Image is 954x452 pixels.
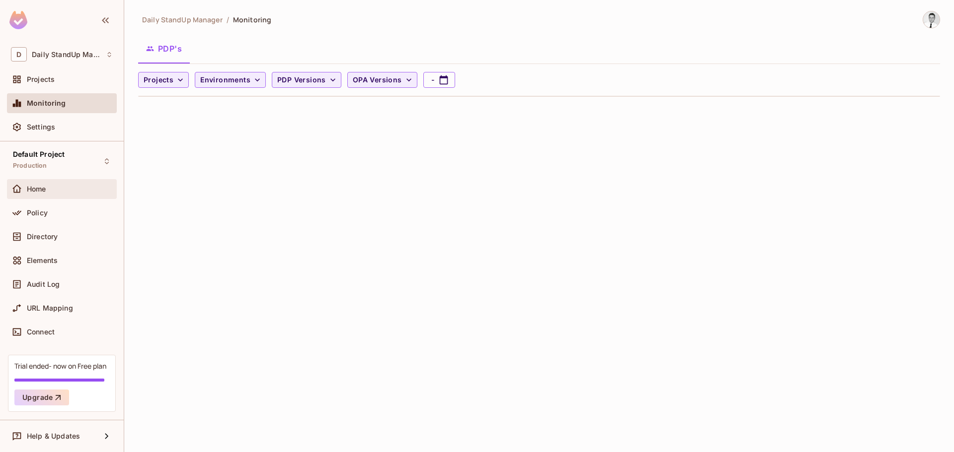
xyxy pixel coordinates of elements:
span: D [11,47,27,62]
span: the active workspace [142,15,223,24]
span: Connect [27,328,55,336]
span: Production [13,162,47,170]
span: URL Mapping [27,304,73,312]
span: Policy [27,209,48,217]
span: OPA Versions [353,74,402,86]
span: Projects [27,75,55,83]
span: Home [27,185,46,193]
span: Monitoring [233,15,271,24]
button: Upgrade [14,389,69,405]
button: PDP Versions [272,72,341,88]
button: Environments [195,72,266,88]
button: PDP's [138,36,190,61]
span: Audit Log [27,280,60,288]
li: / [227,15,229,24]
div: Trial ended- now on Free plan [14,361,106,371]
span: Directory [27,233,58,241]
button: Projects [138,72,189,88]
span: Environments [200,74,250,86]
span: Settings [27,123,55,131]
span: Help & Updates [27,432,80,440]
span: Elements [27,257,58,264]
span: Projects [144,74,173,86]
img: Goran Jovanovic [923,11,940,28]
span: Default Project [13,150,65,158]
span: Monitoring [27,99,66,107]
img: SReyMgAAAABJRU5ErkJggg== [9,11,27,29]
button: - [423,72,455,88]
span: PDP Versions [277,74,326,86]
button: OPA Versions [347,72,417,88]
span: Workspace: Daily StandUp Manager [32,51,101,59]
